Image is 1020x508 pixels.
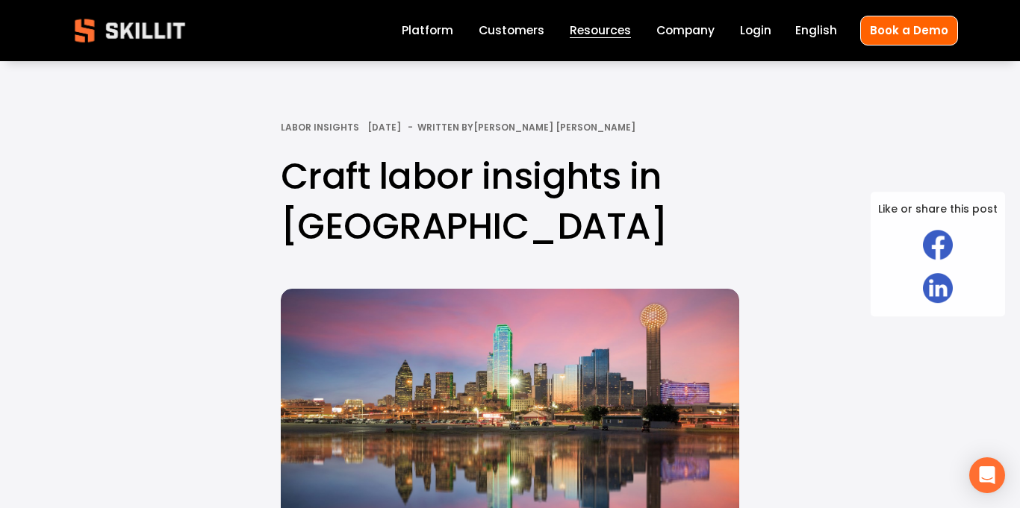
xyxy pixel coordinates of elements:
a: Customers [479,21,544,41]
span: English [795,22,837,39]
span: Resources [570,22,631,39]
a: [PERSON_NAME] [PERSON_NAME] [473,121,635,134]
div: Written By [417,122,635,133]
h1: Craft labor insights in [GEOGRAPHIC_DATA] [281,151,740,251]
a: Login [740,21,771,41]
a: Book a Demo [860,16,958,45]
img: Facebook [923,231,953,260]
div: Open Intercom Messenger [969,457,1005,493]
img: LinkedIn [923,273,953,303]
span: Like or share this post [878,199,998,219]
img: Skillit [62,8,198,53]
div: language picker [795,21,837,41]
span: [DATE] [367,121,401,134]
a: Platform [402,21,453,41]
a: folder dropdown [570,21,631,41]
a: Labor Insights [281,121,359,134]
a: Company [656,21,715,41]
